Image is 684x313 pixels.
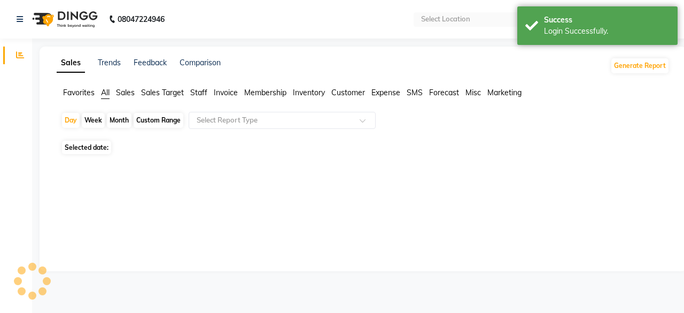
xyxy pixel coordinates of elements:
button: Generate Report [611,58,669,73]
span: Favorites [63,88,95,97]
div: Success [544,14,670,26]
span: Customer [331,88,365,97]
b: 08047224946 [118,4,165,34]
span: Staff [190,88,207,97]
span: All [101,88,110,97]
div: Week [82,113,105,128]
span: Membership [244,88,286,97]
span: Forecast [429,88,459,97]
img: logo [27,4,100,34]
span: Misc [465,88,481,97]
span: SMS [407,88,423,97]
div: Select Location [421,14,470,25]
span: Selected date: [62,141,111,154]
div: Day [62,113,80,128]
span: Sales Target [141,88,184,97]
a: Feedback [134,58,167,67]
a: Comparison [180,58,221,67]
span: Inventory [293,88,325,97]
span: Marketing [487,88,522,97]
div: Login Successfully. [544,26,670,37]
a: Trends [98,58,121,67]
span: Sales [116,88,135,97]
span: Expense [371,88,400,97]
span: Invoice [214,88,238,97]
div: Month [107,113,131,128]
div: Custom Range [134,113,183,128]
a: Sales [57,54,85,73]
